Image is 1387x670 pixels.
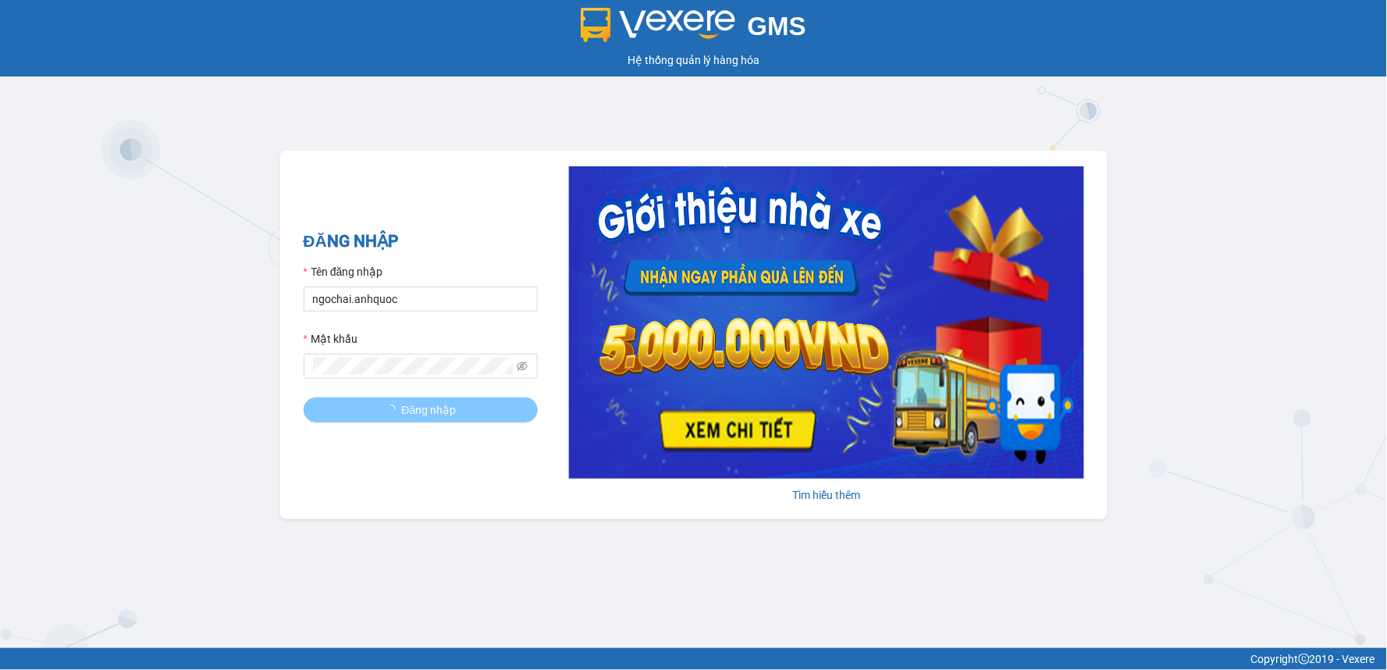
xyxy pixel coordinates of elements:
[1299,654,1310,665] span: copyright
[12,650,1375,668] div: Copyright 2019 - Vexere
[304,330,357,347] label: Mật khẩu
[304,287,538,312] input: Tên đăng nhập
[304,397,538,422] button: Đăng nhập
[569,166,1084,479] img: banner-0
[313,358,514,375] input: Mật khẩu
[581,8,735,42] img: logo 2
[385,404,402,415] span: loading
[569,486,1084,504] div: Tìm hiểu thêm
[517,361,528,372] span: eye-invisible
[581,23,806,36] a: GMS
[402,401,457,419] span: Đăng nhập
[748,12,806,41] span: GMS
[304,263,383,280] label: Tên đăng nhập
[304,229,538,255] h2: ĐĂNG NHẬP
[4,52,1383,69] div: Hệ thống quản lý hàng hóa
